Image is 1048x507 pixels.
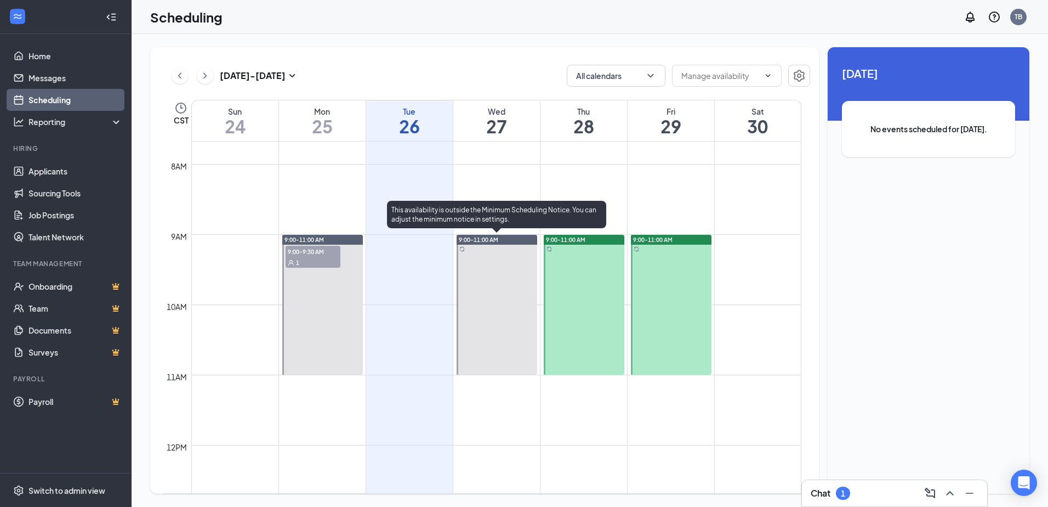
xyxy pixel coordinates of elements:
[192,106,278,117] div: Sun
[1015,12,1022,21] div: TB
[811,487,830,499] h3: Chat
[540,100,627,141] a: August 28, 2025
[453,100,540,141] a: August 27, 2025
[29,89,122,111] a: Scheduling
[164,301,189,313] div: 10am
[921,485,939,502] button: ComposeMessage
[453,117,540,136] h1: 27
[645,70,656,81] svg: ChevronDown
[567,65,665,87] button: All calendarsChevronDown
[453,106,540,117] div: Wed
[943,487,956,500] svg: ChevronUp
[29,275,122,297] a: OnboardingCrown
[633,236,673,244] span: 9:00-11:00 AM
[628,117,714,136] h1: 29
[864,123,993,135] span: No events scheduled for [DATE].
[279,117,366,136] h1: 25
[715,100,801,141] a: August 30, 2025
[387,201,606,228] div: This availability is outside the Minimum Scheduling Notice. You can adjust the minimum notice in ...
[174,102,187,115] svg: Clock
[964,10,977,24] svg: Notifications
[29,319,122,341] a: DocumentsCrown
[29,116,123,127] div: Reporting
[164,371,189,383] div: 11am
[546,236,585,244] span: 9:00-11:00 AM
[197,67,213,84] button: ChevronRight
[174,69,185,82] svg: ChevronLeft
[29,67,122,89] a: Messages
[296,259,299,267] span: 1
[13,144,120,153] div: Hiring
[459,236,498,244] span: 9:00-11:00 AM
[150,8,223,26] h1: Scheduling
[988,10,1001,24] svg: QuestionInfo
[963,487,976,500] svg: Minimize
[540,117,627,136] h1: 28
[106,12,117,22] svg: Collapse
[13,374,120,384] div: Payroll
[29,297,122,319] a: TeamCrown
[13,485,24,496] svg: Settings
[279,100,366,141] a: August 25, 2025
[164,441,189,453] div: 12pm
[29,182,122,204] a: Sourcing Tools
[634,246,639,252] svg: Sync
[961,485,978,502] button: Minimize
[29,160,122,182] a: Applicants
[793,69,806,82] svg: Settings
[29,485,105,496] div: Switch to admin view
[12,11,23,22] svg: WorkstreamLogo
[788,65,810,87] button: Settings
[279,106,366,117] div: Mon
[169,230,189,243] div: 9am
[764,71,772,80] svg: ChevronDown
[366,117,453,136] h1: 26
[715,117,801,136] h1: 30
[284,236,324,244] span: 9:00-11:00 AM
[924,487,937,500] svg: ComposeMessage
[192,100,278,141] a: August 24, 2025
[200,69,210,82] svg: ChevronRight
[172,67,188,84] button: ChevronLeft
[540,106,627,117] div: Thu
[628,100,714,141] a: August 29, 2025
[366,106,453,117] div: Tue
[286,246,340,257] span: 9:00-9:30 AM
[459,246,465,252] svg: Sync
[715,106,801,117] div: Sat
[29,204,122,226] a: Job Postings
[169,160,189,172] div: 8am
[286,69,299,82] svg: SmallChevronDown
[628,106,714,117] div: Fri
[546,246,552,252] svg: Sync
[29,226,122,248] a: Talent Network
[13,259,120,268] div: Team Management
[842,65,1015,82] span: [DATE]
[29,45,122,67] a: Home
[941,485,959,502] button: ChevronUp
[174,115,189,126] span: CST
[841,489,845,498] div: 1
[288,260,294,266] svg: User
[29,391,122,413] a: PayrollCrown
[220,70,286,82] h3: [DATE] - [DATE]
[366,100,453,141] a: August 26, 2025
[1011,470,1037,496] div: Open Intercom Messenger
[29,341,122,363] a: SurveysCrown
[192,117,278,136] h1: 24
[681,70,759,82] input: Manage availability
[13,116,24,127] svg: Analysis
